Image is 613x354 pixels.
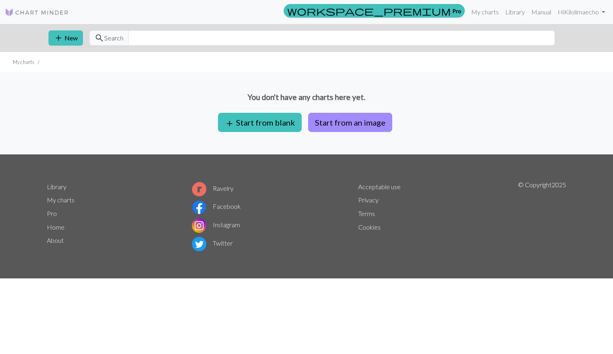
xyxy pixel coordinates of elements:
a: Ravelry [192,184,234,192]
span: workspace_premium [287,5,451,16]
img: Instagram logo [192,218,206,233]
a: My charts [47,196,75,204]
button: Start from an image [308,113,392,132]
a: Pro [47,210,57,217]
a: Library [502,4,528,20]
a: Terms [358,210,375,217]
button: New [48,30,83,46]
button: Start from blank [218,113,302,132]
a: Start from an image [305,118,395,125]
span: search [95,32,104,44]
a: Instagram [192,221,240,228]
img: Facebook logo [192,200,206,214]
span: add [225,118,234,129]
img: Logo [5,8,69,17]
a: Pro [284,4,465,18]
a: About [47,236,64,244]
img: Ravelry logo [192,182,206,196]
a: Manual [528,4,555,20]
a: Twitter [192,239,233,247]
a: Facebook [192,202,241,210]
a: Acceptable use [358,183,401,190]
a: Cookies [358,223,381,231]
p: © Copyright 2025 [518,180,566,253]
a: Home [47,223,65,231]
a: My charts [468,4,502,20]
li: My charts [13,58,34,66]
img: Twitter logo [192,237,206,251]
span: add [54,32,63,44]
a: Privacy [358,196,379,204]
span: Search [104,33,123,43]
a: HiKilolimaecho [555,4,608,20]
a: Library [47,183,67,190]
